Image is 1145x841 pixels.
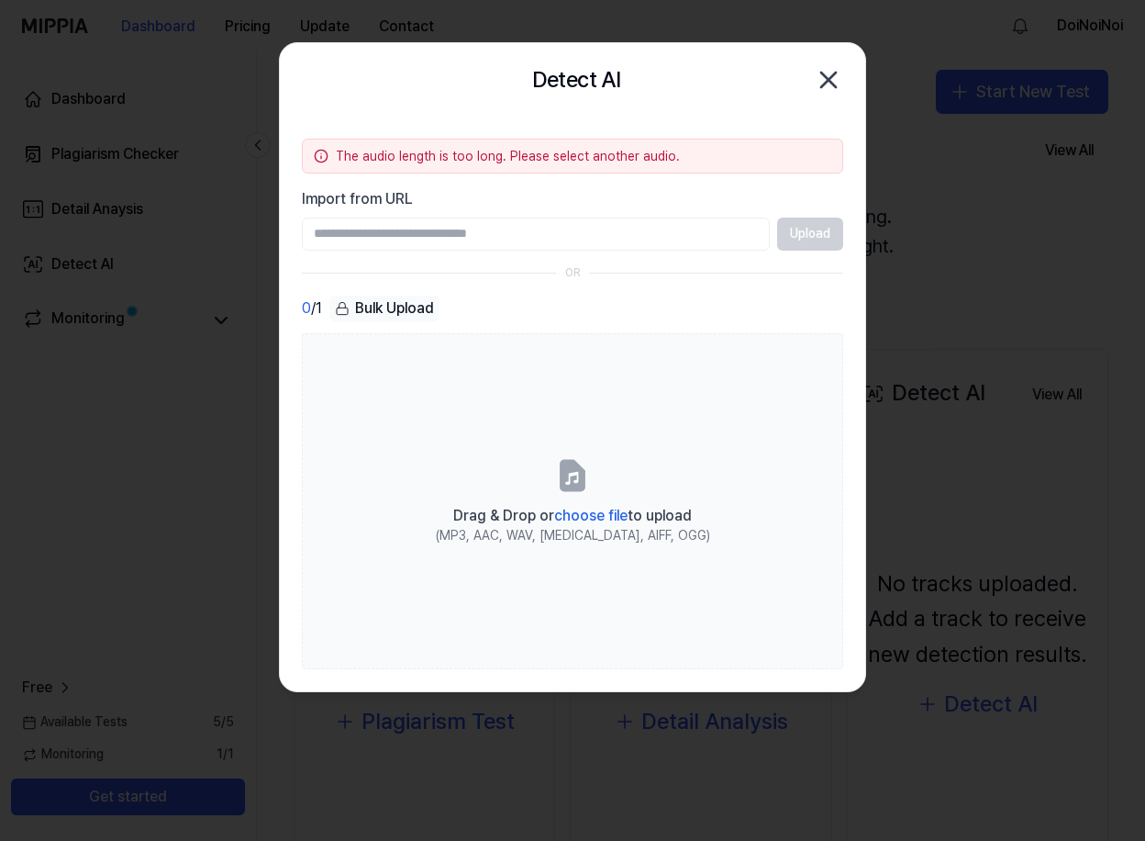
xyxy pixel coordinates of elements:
[302,296,322,322] div: / 1
[336,147,831,165] div: The audio length is too long. Please select another audio.
[554,507,628,524] span: choose file
[453,507,692,524] span: Drag & Drop or to upload
[329,296,439,322] button: Bulk Upload
[302,188,843,210] label: Import from URL
[436,527,710,545] div: (MP3, AAC, WAV, [MEDICAL_DATA], AIFF, OGG)
[532,62,621,97] h2: Detect AI
[302,297,311,320] span: 0
[329,296,439,321] div: Bulk Upload
[565,265,581,281] div: OR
